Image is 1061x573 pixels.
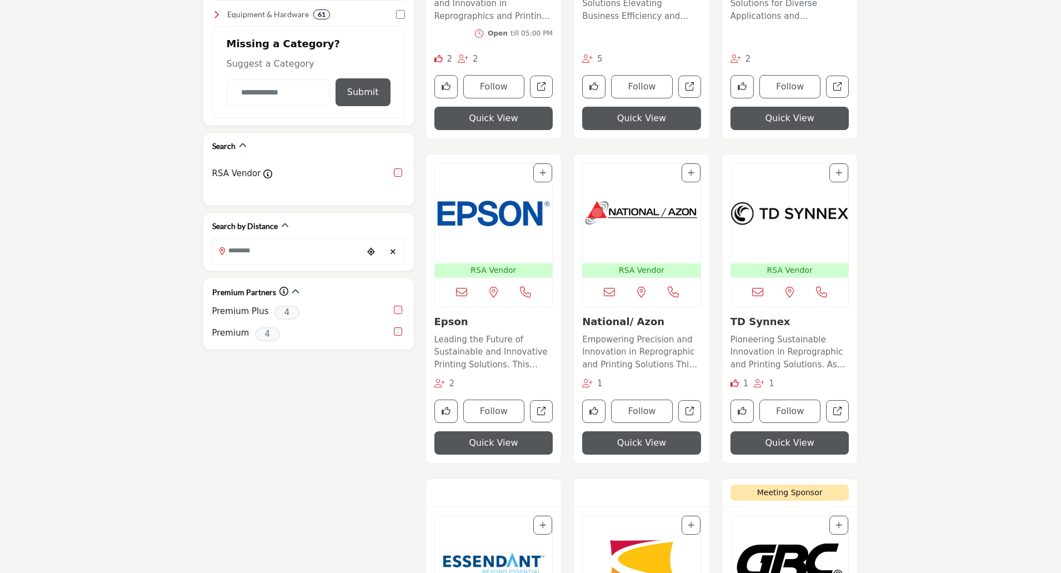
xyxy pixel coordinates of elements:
span: Meeting Sponsor [730,485,849,501]
img: National/ Azon [583,163,700,263]
p: RSA Vendor [585,265,698,276]
h3: TD Synnex [730,316,849,328]
span: 4 [274,306,299,320]
span: 1 [743,378,749,388]
span: 1 [597,378,603,388]
h2: Search by Distance [212,221,278,232]
div: till 05:00 PM [488,28,553,38]
a: Add To List [835,521,842,530]
div: Choose your current location [363,240,379,264]
input: Select Equipment & Hardware checkbox [396,10,405,19]
div: Followers [434,377,455,390]
button: Quick View [434,107,553,130]
span: 2 [473,54,478,64]
input: select Premium checkbox [394,327,402,336]
button: Submit [336,78,391,106]
button: Follow [611,75,673,98]
div: Followers [754,377,774,390]
div: Followers [582,377,603,390]
button: Quick View [730,107,849,130]
h4: Equipment & Hardware : Top-quality printers, copiers, and finishing equipment to enhance efficien... [227,9,309,20]
button: Like company [434,75,458,98]
h3: Epson [434,316,553,328]
div: Followers [458,53,478,66]
div: Click to view information [279,285,288,298]
button: Follow [759,75,821,98]
span: Open [488,29,508,37]
button: Like company [730,400,754,423]
div: Clear search location [385,240,402,264]
p: Leading the Future of Sustainable and Innovative Printing Solutions. This company is a prominent ... [434,333,553,371]
a: Empowering Precision and Innovation in Reprographic and Printing Solutions This company excels in... [582,331,701,371]
input: Search Location [213,240,363,262]
a: National/ Azon [582,316,664,327]
span: 1 [769,378,774,388]
div: 61 Results For Equipment & Hardware [313,9,330,19]
button: Quick View [582,107,701,130]
button: Quick View [434,431,553,455]
a: Open reprographic-services-association-rsa in new tab [530,76,553,98]
h3: National/ Azon [582,316,701,328]
button: Opentill 05:00 PM [475,28,553,38]
a: Information about Premium Partners [279,286,288,297]
a: Open hp-inc in new tab [826,76,849,98]
div: Followers [582,53,603,66]
span: 2 [447,54,452,64]
input: RSA Vendor checkbox [394,168,402,177]
a: Add To List [835,168,842,177]
button: Like company [582,75,605,98]
p: Pioneering Sustainable Innovation in Reprographic and Printing Solutions. As an established leade... [730,333,849,371]
a: Add To List [539,521,546,530]
img: Epson [435,163,553,263]
label: Premium [212,327,249,340]
button: Follow [463,400,525,423]
img: TD Synnex [731,163,849,263]
a: Open epson in new tab [530,400,553,423]
button: Like company [582,400,605,423]
b: 61 [318,11,326,18]
a: Epson [434,316,468,327]
a: Open Listing in new tab [435,163,553,277]
h2: Missing a Category? [227,38,391,58]
a: Open Listing in new tab [731,163,849,277]
p: Empowering Precision and Innovation in Reprographic and Printing Solutions This company excels in... [582,333,701,371]
button: Like company [730,75,754,98]
a: Open national-azon in new tab [678,400,701,423]
button: Like company [434,400,458,423]
a: Add To List [688,521,694,530]
a: Pioneering Sustainable Innovation in Reprographic and Printing Solutions. As an established leade... [730,331,849,371]
input: select Premium Plus checkbox [394,306,402,314]
button: Quick View [730,431,849,455]
a: Open canon-usa in new tab [678,76,701,98]
label: RSA Vendor [212,167,261,180]
a: Add To List [688,168,694,177]
button: Quick View [582,431,701,455]
button: Follow [759,400,821,423]
i: Like [730,379,739,387]
span: 2 [745,54,751,64]
span: 4 [255,327,280,341]
a: Leading the Future of Sustainable and Innovative Printing Solutions. This company is a prominent ... [434,331,553,371]
span: Suggest a Category [227,58,314,69]
i: Likes [434,54,443,63]
a: TD Synnex [730,316,790,327]
button: Follow [463,75,525,98]
h2: Premium Partners [212,287,276,298]
p: RSA Vendor [733,265,847,276]
input: Category Name [227,79,330,106]
a: Open td-synnex in new tab [826,400,849,423]
span: 5 [597,54,603,64]
span: 2 [449,378,454,388]
div: Followers [730,53,751,66]
button: Follow [611,400,673,423]
h2: Search [212,141,236,152]
label: Premium Plus [212,305,269,318]
a: Open Listing in new tab [583,163,700,277]
p: RSA Vendor [437,265,550,276]
a: Add To List [539,168,546,177]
